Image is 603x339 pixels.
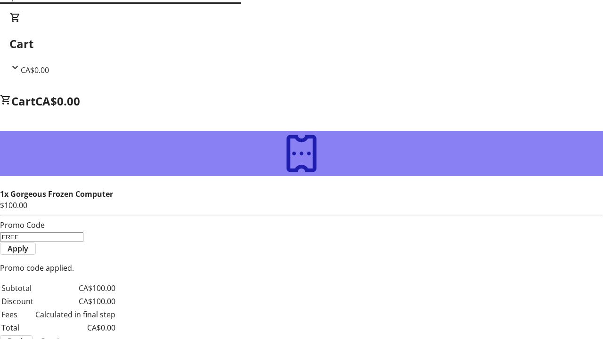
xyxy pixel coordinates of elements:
td: Discount [1,295,34,307]
td: Calculated in final step [35,308,116,321]
td: CA$100.00 [35,295,116,307]
td: Total [1,322,34,334]
span: Apply [8,243,28,254]
div: CartCA$0.00 [9,12,594,76]
span: Cart [11,93,35,109]
td: CA$0.00 [35,322,116,334]
h2: Cart [9,35,594,52]
td: CA$100.00 [35,282,116,294]
td: Fees [1,308,34,321]
span: CA$0.00 [21,65,49,75]
span: CA$0.00 [35,93,80,109]
td: Subtotal [1,282,34,294]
